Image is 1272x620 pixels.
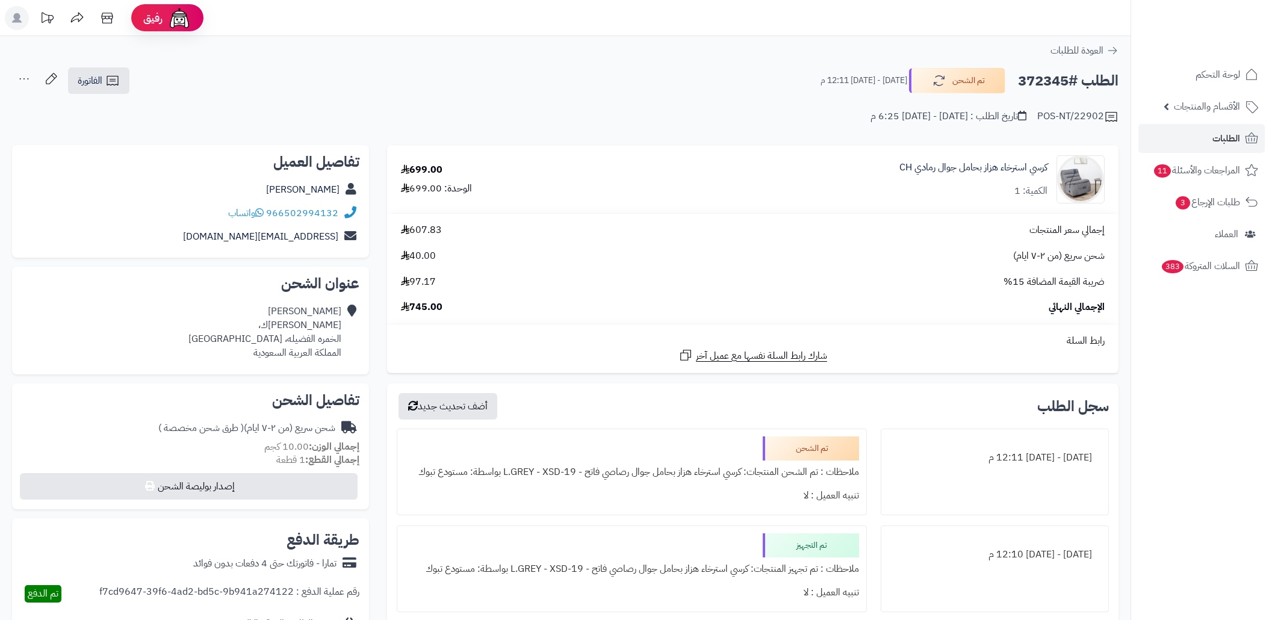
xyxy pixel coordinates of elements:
span: 745.00 [401,300,442,314]
a: شارك رابط السلة نفسها مع عميل آخر [678,348,827,363]
span: 11 [1154,164,1171,178]
span: الفاتورة [78,73,102,88]
a: المراجعات والأسئلة11 [1138,156,1265,185]
div: [DATE] - [DATE] 12:11 م [889,446,1101,470]
span: شحن سريع (من ٢-٧ ايام) [1013,249,1105,263]
span: تم الدفع [28,586,58,601]
div: 699.00 [401,163,442,177]
span: رفيق [143,11,163,25]
img: 1748343996-1-90x90.jpg [1057,155,1104,203]
a: طلبات الإرجاع3 [1138,188,1265,217]
div: ملاحظات : تم تجهيز المنتجات: كرسي استرخاء هزاز بحامل جوال رصاصي فاتح - L.GREY - XSD-19 بواسطة: مس... [405,557,859,581]
h3: سجل الطلب [1037,399,1109,414]
img: ai-face.png [167,6,191,30]
small: 1 قطعة [276,453,359,467]
div: الكمية: 1 [1014,184,1047,198]
span: طلبات الإرجاع [1174,194,1240,211]
h2: تفاصيل العميل [22,155,359,169]
strong: إجمالي القطع: [305,453,359,467]
div: تم التجهيز [763,533,859,557]
a: [PERSON_NAME] [266,182,340,197]
span: 607.83 [401,223,442,237]
a: الفاتورة [68,67,129,94]
div: [DATE] - [DATE] 12:10 م [889,543,1101,566]
span: 40.00 [401,249,436,263]
span: إجمالي سعر المنتجات [1029,223,1105,237]
small: 10.00 كجم [264,439,359,454]
span: شارك رابط السلة نفسها مع عميل آخر [696,349,827,363]
span: لوحة التحكم [1196,66,1240,83]
div: رقم عملية الدفع : f7cd9647-39f6-4ad2-bd5c-9b941a274122 [99,585,359,603]
div: POS-NT/22902 [1037,110,1118,124]
div: رابط السلة [392,334,1114,348]
a: السلات المتروكة383 [1138,252,1265,281]
a: 966502994132 [266,206,338,220]
div: الوحدة: 699.00 [401,182,472,196]
div: تنبيه العميل : لا [405,581,859,604]
h2: عنوان الشحن [22,276,359,291]
a: [EMAIL_ADDRESS][DOMAIN_NAME] [183,229,338,244]
div: ملاحظات : تم الشحن المنتجات: كرسي استرخاء هزاز بحامل جوال رصاصي فاتح - L.GREY - XSD-19 بواسطة: مس... [405,460,859,484]
span: ( طرق شحن مخصصة ) [158,421,244,435]
span: العودة للطلبات [1050,43,1103,58]
span: الأقسام والمنتجات [1174,98,1240,115]
div: تم الشحن [763,436,859,460]
span: 3 [1176,196,1190,209]
div: [PERSON_NAME] [PERSON_NAME]ك، الخمره الفضيله، [GEOGRAPHIC_DATA] المملكة العربية السعودية [188,305,341,359]
button: أضف تحديث جديد [399,393,497,420]
div: شحن سريع (من ٢-٧ ايام) [158,421,335,435]
small: [DATE] - [DATE] 12:11 م [821,75,907,87]
a: العودة للطلبات [1050,43,1118,58]
a: كرسي استرخاء هزاز بحامل جوال رمادي CH [899,161,1047,175]
a: واتساب [228,206,264,220]
h2: طريقة الدفع [287,533,359,547]
span: ضريبة القيمة المضافة 15% [1004,275,1105,289]
div: تنبيه العميل : لا [405,484,859,507]
span: السلات المتروكة [1161,258,1240,274]
button: تم الشحن [909,68,1005,93]
span: 97.17 [401,275,436,289]
a: العملاء [1138,220,1265,249]
div: تمارا - فاتورتك حتى 4 دفعات بدون فوائد [193,557,337,571]
a: تحديثات المنصة [32,6,62,33]
span: المراجعات والأسئلة [1153,162,1240,179]
button: إصدار بوليصة الشحن [20,473,358,500]
h2: تفاصيل الشحن [22,393,359,408]
a: الطلبات [1138,124,1265,153]
span: العملاء [1215,226,1238,243]
div: تاريخ الطلب : [DATE] - [DATE] 6:25 م [870,110,1026,123]
span: الإجمالي النهائي [1049,300,1105,314]
strong: إجمالي الوزن: [309,439,359,454]
h2: الطلب #372345 [1018,69,1118,93]
span: 383 [1162,260,1184,273]
span: الطلبات [1212,130,1240,147]
a: لوحة التحكم [1138,60,1265,89]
